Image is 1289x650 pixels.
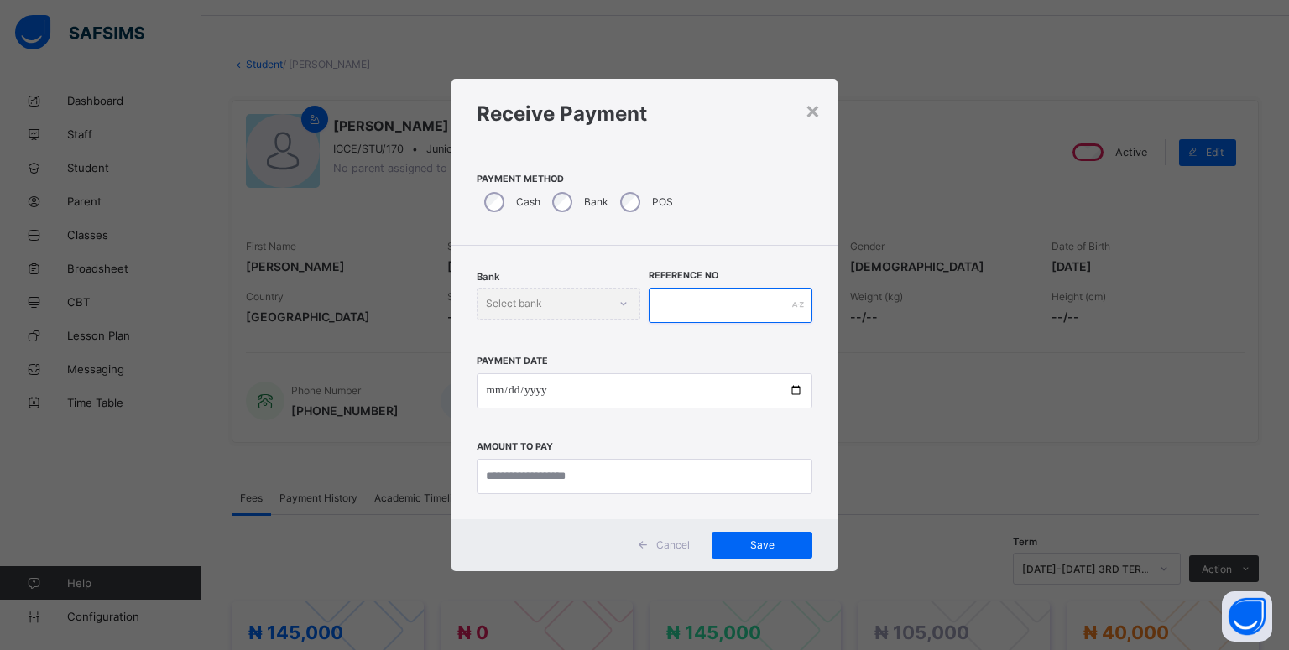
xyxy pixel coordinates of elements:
[477,441,553,452] label: Amount to pay
[649,270,718,281] label: Reference No
[477,101,813,126] h1: Receive Payment
[477,356,548,367] label: Payment Date
[477,271,499,283] span: Bank
[652,195,673,208] label: POS
[584,195,608,208] label: Bank
[477,174,813,185] span: Payment Method
[805,96,821,124] div: ×
[656,538,690,551] span: Cancel
[1222,591,1272,642] button: Open asap
[516,195,540,208] label: Cash
[724,538,800,551] span: Save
